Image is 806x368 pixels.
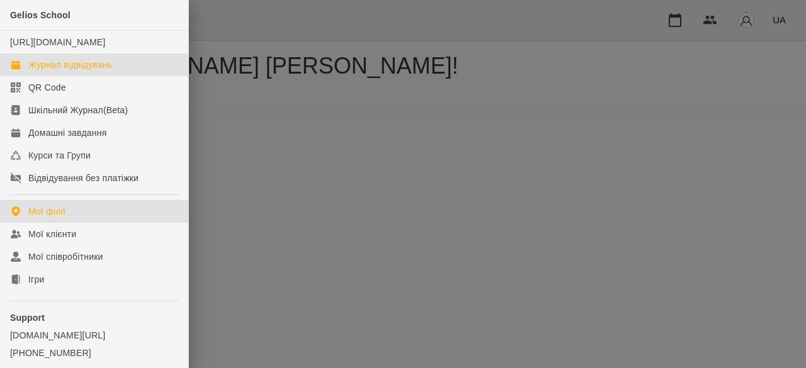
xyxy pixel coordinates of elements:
div: Мої філії [28,205,65,218]
p: Support [10,311,178,324]
span: Gelios School [10,10,71,20]
div: Журнал відвідувань [28,59,112,71]
div: Мої співробітники [28,250,103,263]
div: Мої клієнти [28,228,76,240]
div: Шкільний Журнал(Beta) [28,104,128,116]
a: [PHONE_NUMBER] [10,347,178,359]
div: Відвідування без платіжки [28,172,139,184]
div: QR Code [28,81,66,94]
a: [URL][DOMAIN_NAME] [10,37,105,47]
div: Домашні завдання [28,126,106,139]
a: [DOMAIN_NAME][URL] [10,329,178,342]
div: Ігри [28,273,44,286]
div: Курси та Групи [28,149,91,162]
